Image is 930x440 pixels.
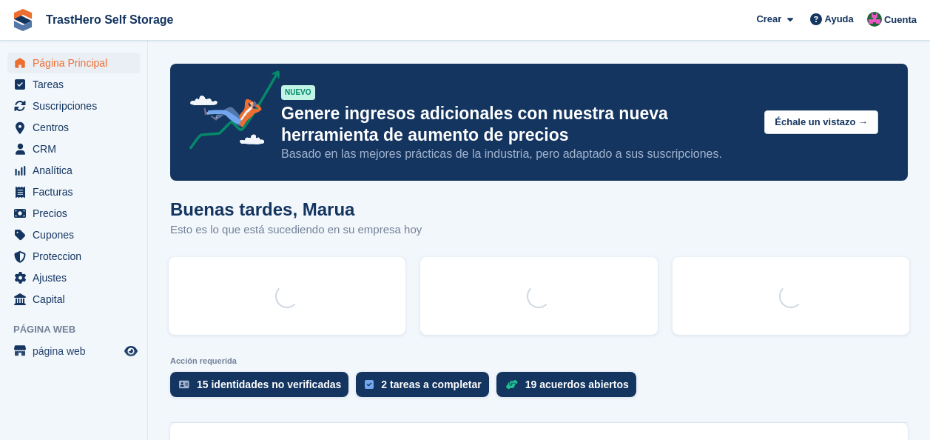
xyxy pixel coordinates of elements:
h1: Buenas tardes, Marua [170,199,422,219]
a: menú [7,341,140,361]
img: verify_identity-adf6edd0f0f0b5bbfe63781bf79b02c33cf7c696d77639b501bdc392416b5a36.svg [179,380,189,389]
span: Suscripciones [33,96,121,116]
span: Página Principal [33,53,121,73]
a: menu [7,139,140,159]
a: 2 tareas a completar [356,372,496,404]
img: task-75834270c22a3079a89374b754ae025e5fb1db73e45f91037f5363f120a921f8.svg [365,380,374,389]
img: Marua Grioui [867,12,882,27]
p: Basado en las mejores prácticas de la industria, pero adaptado a sus suscripciones. [281,146,752,162]
a: menu [7,203,140,224]
img: price-adjustments-announcement-icon-8257ccfd72463d97f412b2fc003d46551f7dbcb40ab6d574587a9cd5c0d94... [177,70,280,155]
a: menu [7,246,140,267]
a: menu [7,267,140,288]
a: menu [7,74,140,95]
img: deal-1b604bf984904fb50ccaf53a9ad4b4a5d6e5aea283cecdc64d6e3604feb123c2.svg [505,379,518,390]
a: menu [7,160,140,181]
a: menu [7,96,140,116]
a: menu [7,181,140,202]
img: stora-icon-8386f47178a22dfd0bd8f6a31ec36ba5ce8667c1dd55bd0f319d3a0aa187defe.svg [12,9,34,31]
p: Acción requerida [170,356,908,366]
p: Esto es lo que está sucediendo en su empresa hoy [170,221,422,239]
span: Página web [13,322,147,337]
a: menu [7,224,140,245]
a: 19 acuerdos abiertos [496,372,644,404]
span: Cuenta [884,13,917,27]
span: Capital [33,289,121,310]
div: 19 acuerdos abiertos [525,379,629,390]
div: 2 tareas a completar [381,379,481,390]
a: 15 identidades no verificadas [170,372,356,404]
div: NUEVO [281,85,315,100]
div: 15 identidades no verificadas [197,379,341,390]
span: Crear [756,12,781,27]
p: Genere ingresos adicionales con nuestra nueva herramienta de aumento de precios [281,103,752,146]
span: Ajustes [33,267,121,288]
span: Facturas [33,181,121,202]
a: Vista previa de la tienda [122,342,140,360]
span: Ayuda [825,12,854,27]
span: Analítica [33,160,121,181]
span: CRM [33,139,121,159]
span: Cupones [33,224,121,245]
button: Échale un vistazo → [764,110,878,135]
a: menu [7,53,140,73]
span: Precios [33,203,121,224]
span: Proteccion [33,246,121,267]
span: página web [33,341,121,361]
span: Tareas [33,74,121,95]
a: TrastHero Self Storage [40,7,180,32]
span: Centros [33,117,121,138]
a: menu [7,289,140,310]
a: menu [7,117,140,138]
